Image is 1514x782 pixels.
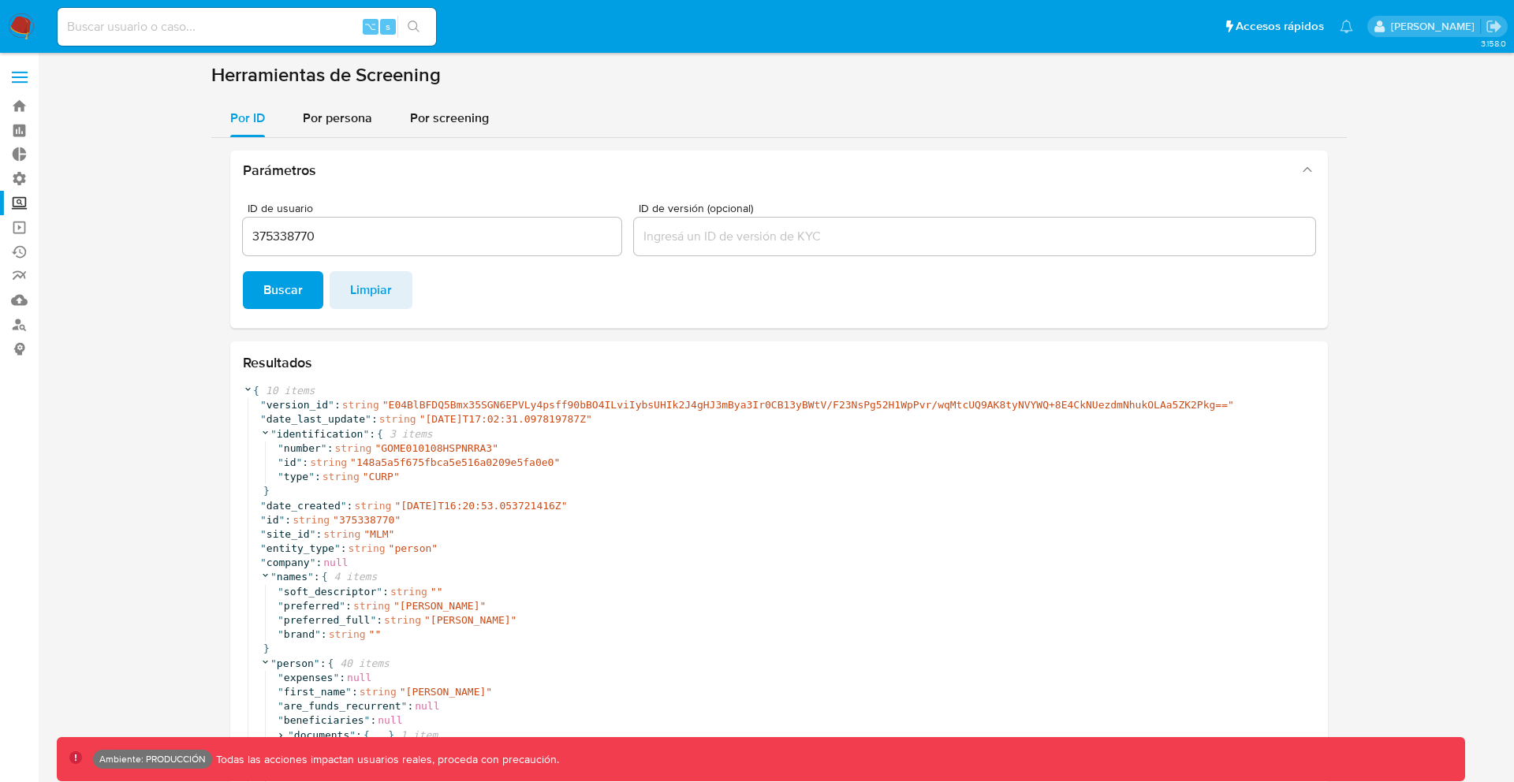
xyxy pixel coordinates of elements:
[397,16,430,38] button: search-icon
[1340,20,1353,33] a: Notificaciones
[364,19,376,34] span: ⌥
[1391,19,1480,34] p: santiago.gastelu@mercadolibre.com
[1486,18,1502,35] a: Salir
[58,17,436,37] input: Buscar usuario o caso...
[1236,18,1324,35] span: Accesos rápidos
[386,19,390,34] span: s
[99,756,206,762] p: Ambiente: PRODUCCIÓN
[212,752,559,767] p: Todas las acciones impactan usuarios reales, proceda con precaución.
